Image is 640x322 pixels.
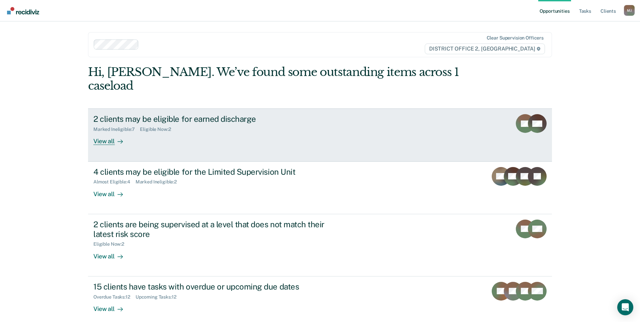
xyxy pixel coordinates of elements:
[617,299,633,315] div: Open Intercom Messenger
[93,132,131,145] div: View all
[136,294,182,300] div: Upcoming Tasks : 12
[93,247,131,260] div: View all
[425,44,545,54] span: DISTRICT OFFICE 2, [GEOGRAPHIC_DATA]
[88,108,552,161] a: 2 clients may be eligible for earned dischargeMarked Ineligible:7Eligible Now:2View all
[93,167,328,177] div: 4 clients may be eligible for the Limited Supervision Unit
[93,127,140,132] div: Marked Ineligible : 7
[88,162,552,214] a: 4 clients may be eligible for the Limited Supervision UnitAlmost Eligible:4Marked Ineligible:2Vie...
[88,65,459,93] div: Hi, [PERSON_NAME]. We’ve found some outstanding items across 1 caseload
[136,179,182,185] div: Marked Ineligible : 2
[93,114,328,124] div: 2 clients may be eligible for earned discharge
[140,127,176,132] div: Eligible Now : 2
[93,294,136,300] div: Overdue Tasks : 12
[487,35,544,41] div: Clear supervision officers
[93,241,130,247] div: Eligible Now : 2
[93,185,131,198] div: View all
[93,300,131,313] div: View all
[7,7,39,14] img: Recidiviz
[624,5,635,16] div: M J
[624,5,635,16] button: Profile dropdown button
[93,179,136,185] div: Almost Eligible : 4
[88,214,552,276] a: 2 clients are being supervised at a level that does not match their latest risk scoreEligible Now...
[93,220,328,239] div: 2 clients are being supervised at a level that does not match their latest risk score
[93,282,328,292] div: 15 clients have tasks with overdue or upcoming due dates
